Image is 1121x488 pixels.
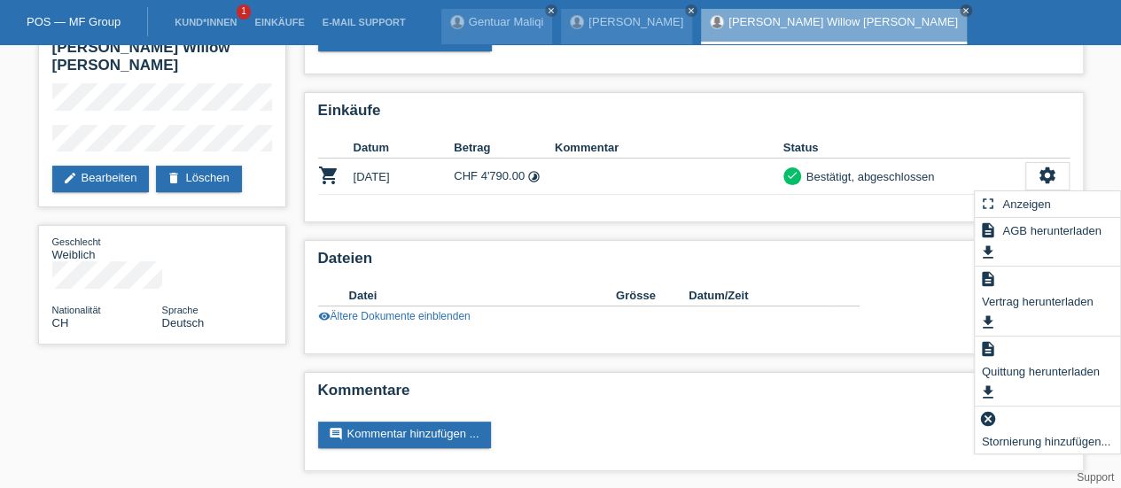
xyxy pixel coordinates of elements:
[314,17,415,27] a: E-Mail Support
[166,17,245,27] a: Kund*innen
[961,6,970,15] i: close
[685,4,697,17] a: close
[588,15,683,28] a: [PERSON_NAME]
[318,250,1070,276] h2: Dateien
[162,305,199,315] span: Sprache
[52,39,272,83] h2: [PERSON_NAME] Willow [PERSON_NAME]
[555,137,783,159] th: Kommentar
[547,6,556,15] i: close
[354,137,455,159] th: Datum
[52,305,101,315] span: Nationalität
[318,102,1070,128] h2: Einkäufe
[52,316,69,329] span: Schweiz
[156,166,241,192] a: deleteLöschen
[318,310,331,322] i: visibility
[167,171,181,185] i: delete
[979,221,997,239] i: description
[52,166,150,192] a: editBearbeiten
[801,167,935,186] div: Bestätigt, abgeschlossen
[1077,471,1114,484] a: Support
[318,422,492,448] a: commentKommentar hinzufügen ...
[237,4,251,19] span: 1
[52,236,101,247] span: Geschlecht
[469,15,544,28] a: Gentuar Maliqi
[454,159,555,195] td: CHF 4'790.00
[329,427,343,441] i: comment
[349,285,616,306] th: Datei
[689,285,834,306] th: Datum/Zeit
[245,17,313,27] a: Einkäufe
[354,159,455,195] td: [DATE]
[960,4,972,17] a: close
[318,310,471,322] a: visibilityÄltere Dokumente einblenden
[979,195,997,213] i: fullscreen
[687,6,696,15] i: close
[545,4,557,17] a: close
[1038,166,1057,185] i: settings
[1000,193,1053,214] span: Anzeigen
[63,171,77,185] i: edit
[162,316,205,329] span: Deutsch
[318,165,339,186] i: POSP00022477
[52,235,162,261] div: Weiblich
[786,169,798,182] i: check
[454,137,555,159] th: Betrag
[527,170,541,183] i: Fixe Raten (24 Raten)
[27,15,121,28] a: POS — MF Group
[318,382,1070,408] h2: Kommentare
[728,15,958,28] a: [PERSON_NAME] Willow [PERSON_NAME]
[783,137,1025,159] th: Status
[1000,220,1103,241] span: AGB herunterladen
[616,285,689,306] th: Grösse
